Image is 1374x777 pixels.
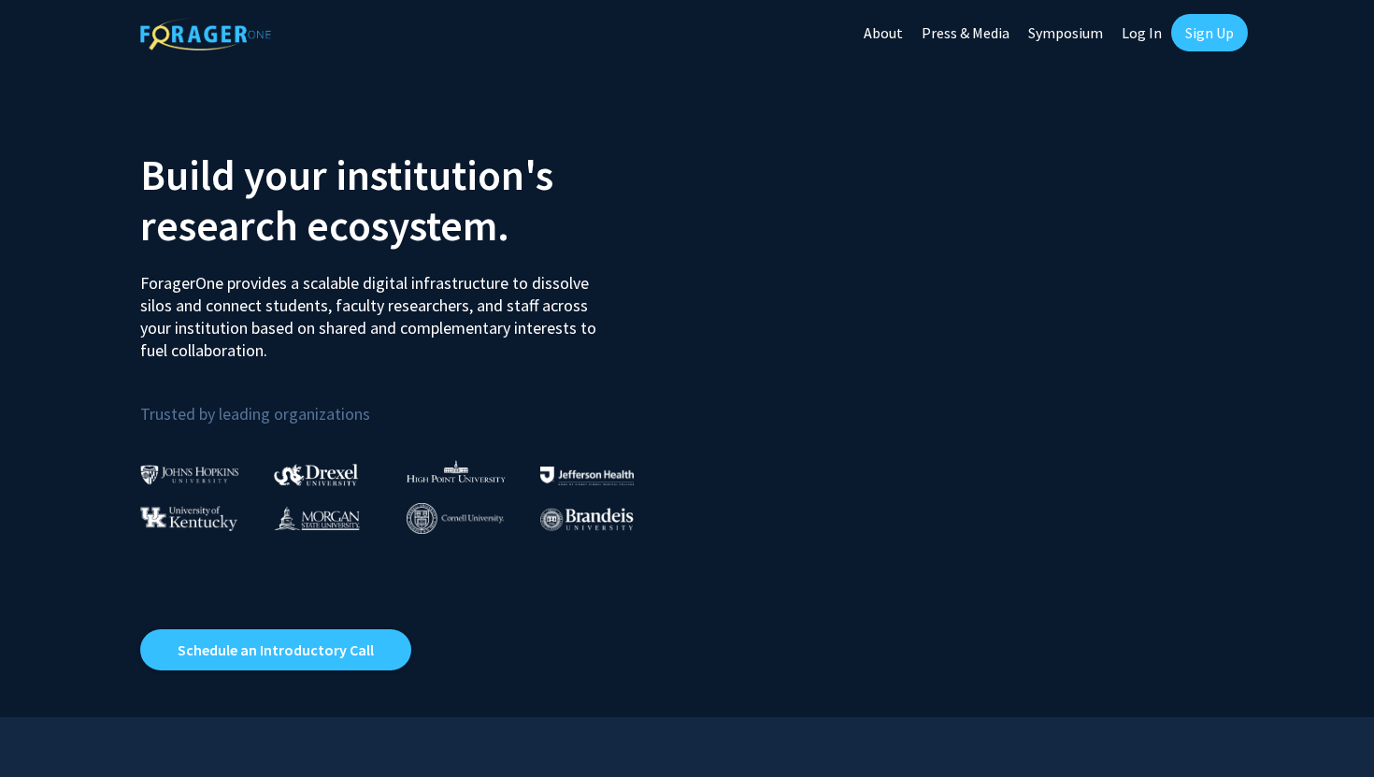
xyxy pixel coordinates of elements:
img: Brandeis University [540,508,634,531]
img: ForagerOne Logo [140,18,271,50]
a: Sign Up [1171,14,1248,51]
img: Drexel University [274,464,358,485]
img: Thomas Jefferson University [540,467,634,484]
img: Cornell University [407,503,504,534]
img: Morgan State University [274,506,360,530]
a: Opens in a new tab [140,629,411,670]
img: High Point University [407,460,506,482]
p: Trusted by leading organizations [140,377,673,428]
h2: Build your institution's research ecosystem. [140,150,673,251]
img: Johns Hopkins University [140,465,239,484]
p: ForagerOne provides a scalable digital infrastructure to dissolve silos and connect students, fac... [140,258,609,362]
img: University of Kentucky [140,506,237,531]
